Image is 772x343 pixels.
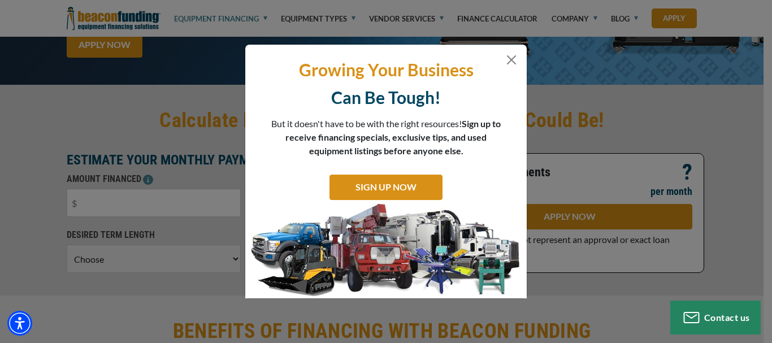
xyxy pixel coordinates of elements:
button: Close [505,53,518,67]
p: Growing Your Business [254,59,518,81]
img: subscribe-modal.jpg [245,203,527,299]
a: SIGN UP NOW [329,175,443,200]
div: Accessibility Menu [7,311,32,336]
span: Contact us [704,312,750,323]
button: Contact us [670,301,761,335]
p: But it doesn't have to be with the right resources! [271,117,501,158]
p: Can Be Tough! [254,86,518,108]
span: Sign up to receive financing specials, exclusive tips, and used equipment listings before anyone ... [285,118,501,156]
